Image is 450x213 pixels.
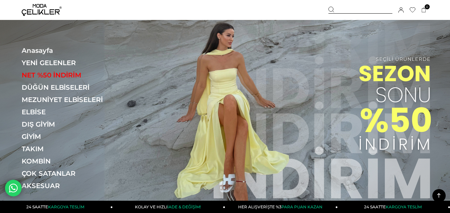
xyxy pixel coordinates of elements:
span: İADE & DEĞİŞİM! [168,204,201,209]
a: HER ALIŞVERİŞTE %3PARA PUAN KAZAN [225,201,338,213]
a: MEZUNİYET ELBİSELERİ [22,96,113,104]
a: DÜĞÜN ELBİSELERİ [22,83,113,91]
a: 0 [421,8,426,13]
a: NET %50 İNDİRİM [22,71,113,79]
span: KARGOYA TESLİM [48,204,84,209]
a: KOMBİN [22,157,113,165]
a: GİYİM [22,133,113,141]
span: KARGOYA TESLİM [386,204,422,209]
a: ELBİSE [22,108,113,116]
a: 24 SAATTEKARGOYA TESLİM [0,201,113,213]
span: 0 [425,4,430,9]
a: ÇOK SATANLAR [22,169,113,177]
a: YENİ GELENLER [22,59,113,67]
a: AKSESUAR [22,182,113,190]
a: TAKIM [22,145,113,153]
a: Anasayfa [22,47,113,54]
a: DIŞ GİYİM [22,120,113,128]
a: KOLAY VE HIZLIİADE & DEĞİŞİM! [113,201,225,213]
img: logo [22,4,62,16]
span: PARA PUAN KAZAN [281,204,322,209]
